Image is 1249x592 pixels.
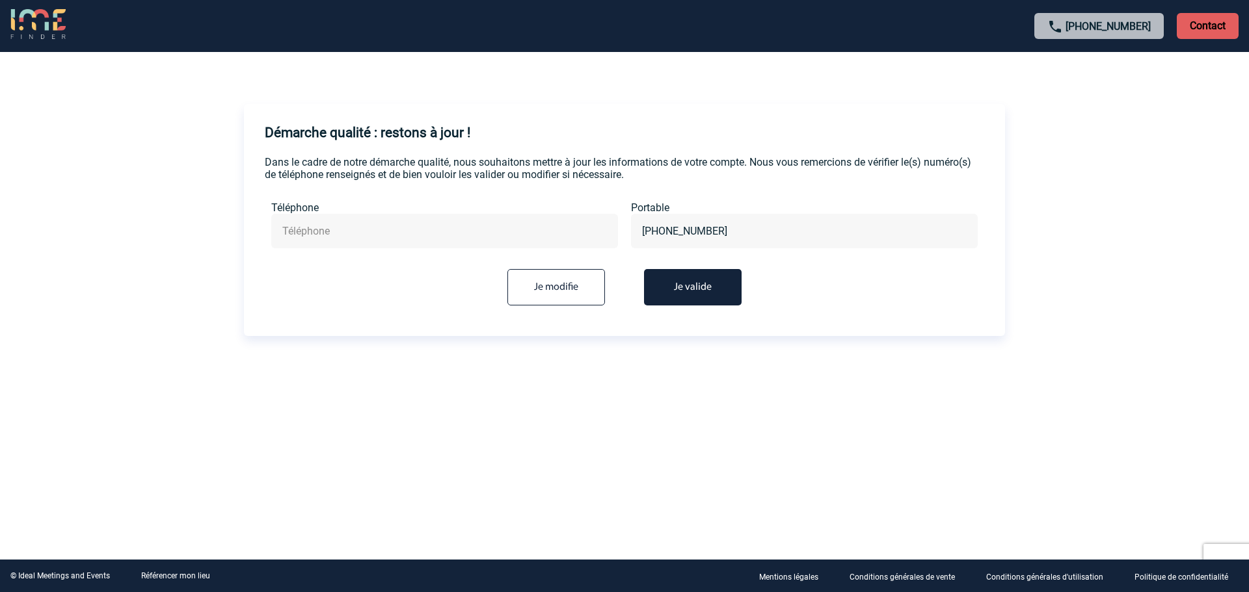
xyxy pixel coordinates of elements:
[1135,573,1228,582] p: Politique de confidentialité
[265,156,984,181] p: Dans le cadre de notre démarche qualité, nous souhaitons mettre à jour les informations de votre ...
[986,573,1103,582] p: Conditions générales d'utilisation
[1066,20,1151,32] a: [PHONE_NUMBER]
[279,222,610,240] input: Téléphone
[1047,19,1063,34] img: call-24-px.png
[644,269,742,305] button: Je valide
[271,201,618,214] label: Téléphone
[976,570,1124,582] a: Conditions générales d'utilisation
[141,571,210,580] a: Référencer mon lieu
[759,573,818,582] p: Mentions légales
[749,570,839,582] a: Mentions légales
[10,571,110,580] div: © Ideal Meetings and Events
[265,125,470,140] h4: Démarche qualité : restons à jour !
[1124,570,1249,582] a: Politique de confidentialité
[1177,13,1239,39] p: Contact
[850,573,955,582] p: Conditions générales de vente
[631,201,978,214] label: Portable
[507,269,605,305] input: Je modifie
[639,222,970,240] input: Portable
[839,570,976,582] a: Conditions générales de vente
